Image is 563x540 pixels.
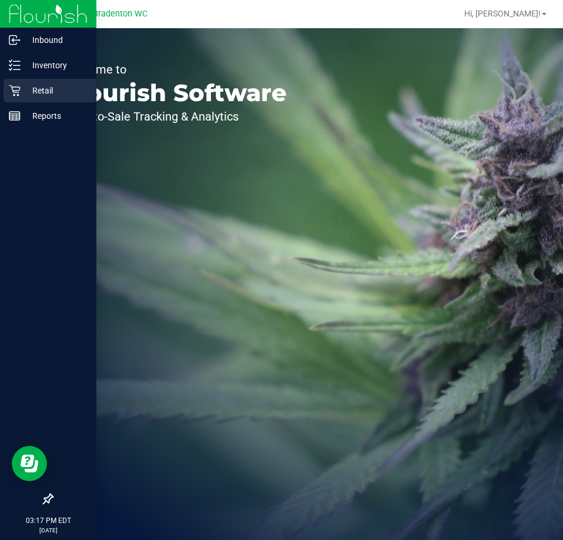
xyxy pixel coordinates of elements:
[12,446,47,481] iframe: Resource center
[63,81,287,105] p: Flourish Software
[9,110,21,122] inline-svg: Reports
[21,58,91,72] p: Inventory
[21,84,91,98] p: Retail
[464,9,541,18] span: Hi, [PERSON_NAME]!
[5,526,91,535] p: [DATE]
[21,33,91,47] p: Inbound
[9,34,21,46] inline-svg: Inbound
[93,9,148,19] span: Bradenton WC
[9,59,21,71] inline-svg: Inventory
[63,111,287,122] p: Seed-to-Sale Tracking & Analytics
[9,85,21,96] inline-svg: Retail
[63,64,287,75] p: Welcome to
[21,109,91,123] p: Reports
[5,515,91,526] p: 03:17 PM EDT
